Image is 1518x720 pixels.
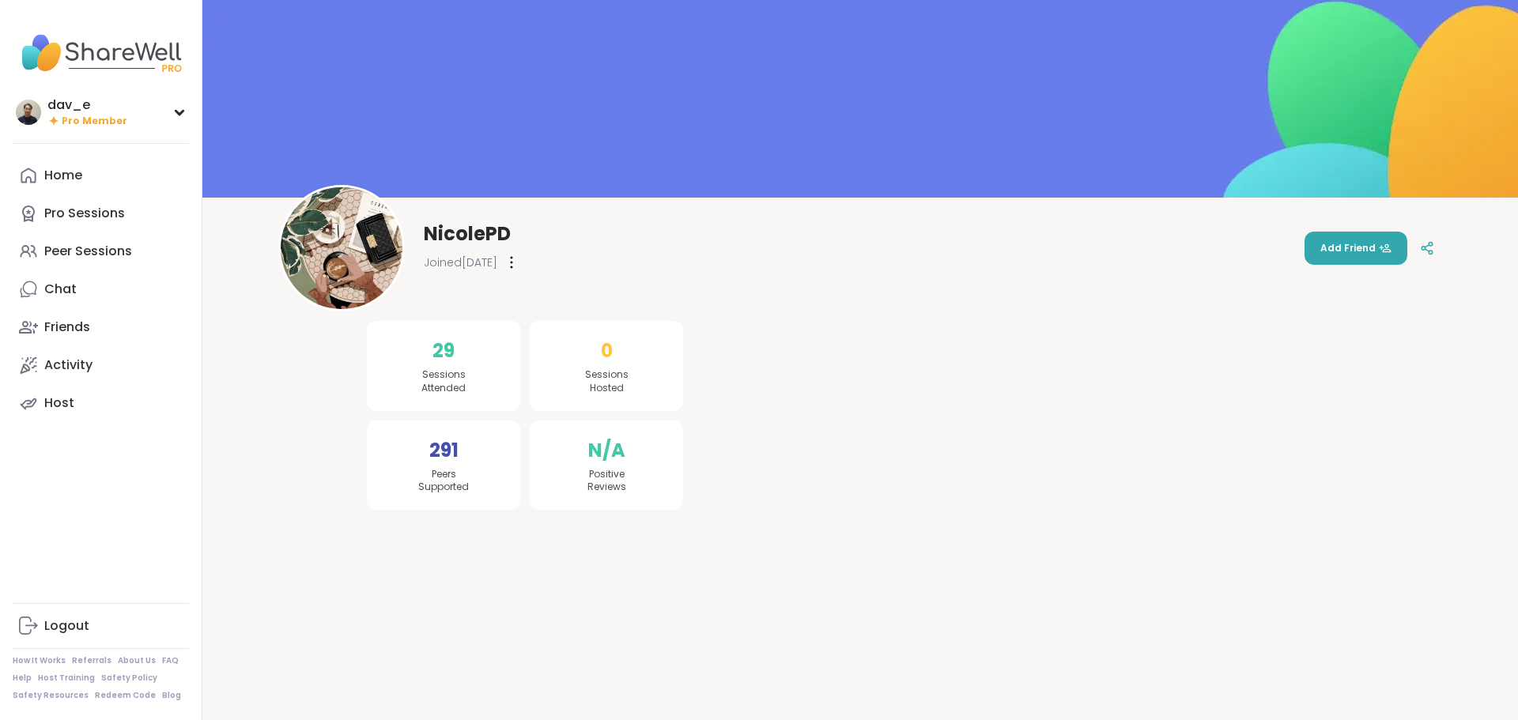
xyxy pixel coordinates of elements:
a: Safety Resources [13,690,89,701]
a: Activity [13,346,189,384]
span: Positive Reviews [587,468,626,495]
img: NicolePD [281,187,402,309]
span: 29 [432,337,455,365]
a: Chat [13,270,189,308]
div: Peer Sessions [44,243,132,260]
a: Peer Sessions [13,232,189,270]
div: dav_e [47,96,127,114]
span: 0 [601,337,613,365]
span: NicolePD [424,221,511,247]
a: Pro Sessions [13,194,189,232]
div: Activity [44,356,93,374]
a: Host Training [38,673,95,684]
span: Peers Supported [418,468,469,495]
a: About Us [118,655,156,666]
div: Friends [44,319,90,336]
span: Sessions Hosted [585,368,629,395]
span: Sessions Attended [421,368,466,395]
span: Add Friend [1320,241,1391,255]
a: Safety Policy [101,673,157,684]
a: Home [13,156,189,194]
a: Blog [162,690,181,701]
img: dav_e [16,100,41,125]
div: Pro Sessions [44,205,125,222]
a: FAQ [162,655,179,666]
a: Redeem Code [95,690,156,701]
div: Home [44,167,82,184]
span: Pro Member [62,115,127,128]
a: How It Works [13,655,66,666]
span: N/A [588,436,625,465]
a: Help [13,673,32,684]
div: Host [44,394,74,412]
span: Joined [DATE] [424,254,497,270]
a: Friends [13,308,189,346]
span: 291 [429,436,459,465]
a: Host [13,384,189,422]
div: Logout [44,617,89,635]
img: ShareWell Nav Logo [13,25,189,81]
button: Add Friend [1305,232,1407,265]
a: Referrals [72,655,111,666]
div: Chat [44,281,77,298]
a: Logout [13,607,189,645]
